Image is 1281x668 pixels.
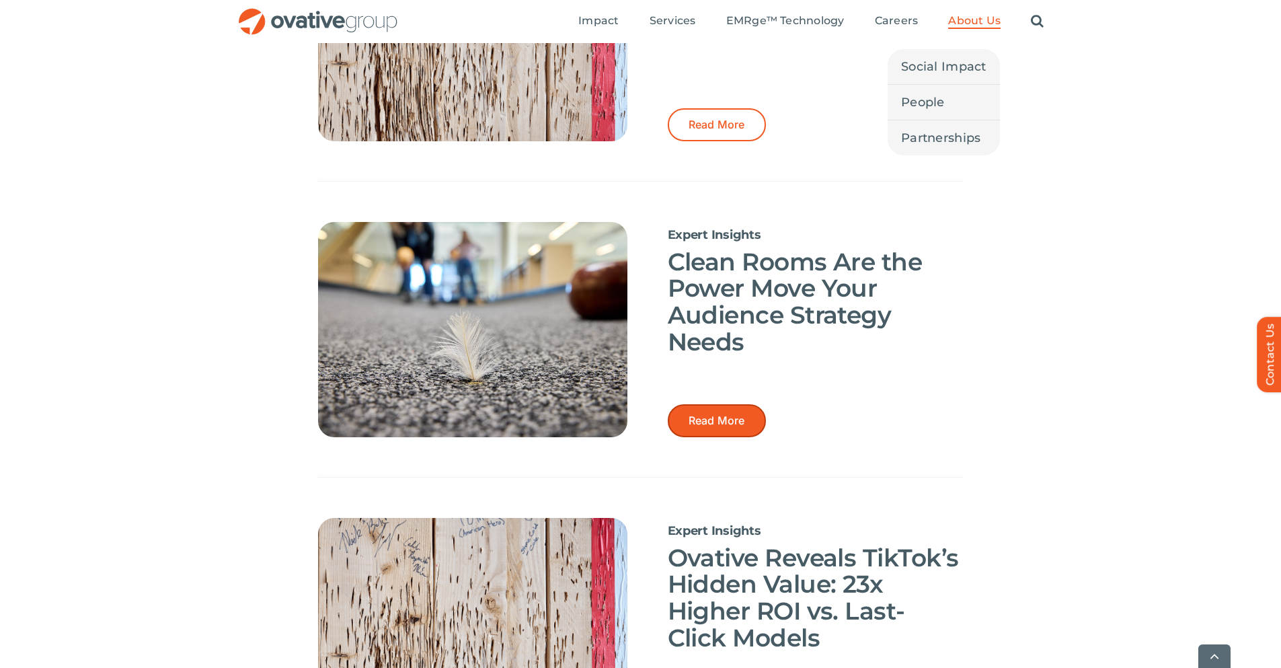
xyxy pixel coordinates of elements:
[668,108,766,141] a: Read More
[689,414,745,427] span: Read More
[888,85,1000,120] a: People
[948,14,1001,29] a: About Us
[578,14,619,29] a: Impact
[668,525,964,538] h6: Expert Insights
[726,14,845,29] a: EMRge™ Technology
[875,14,919,29] a: Careers
[668,404,766,437] a: Read More
[901,57,986,76] span: Social Impact
[948,14,1001,28] span: About Us
[668,543,959,653] a: Ovative Reveals TikTok’s Hidden Value: 23x Higher ROI vs. Last-Click Models
[668,229,964,242] h6: Expert Insights
[689,118,745,131] span: Read More
[668,247,923,357] a: Clean Rooms Are the Power Move Your Audience Strategy Needs
[726,14,845,28] span: EMRge™ Technology
[875,14,919,28] span: Careers
[578,14,619,28] span: Impact
[901,128,980,147] span: Partnerships
[650,14,696,29] a: Services
[237,7,399,20] a: OG_Full_horizontal_RGB
[888,49,1000,84] a: Social Impact
[888,120,1000,155] a: Partnerships
[650,14,696,28] span: Services
[1031,14,1044,29] a: Search
[901,93,945,112] span: People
